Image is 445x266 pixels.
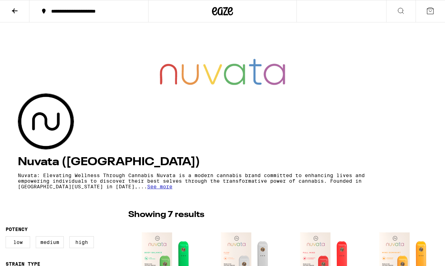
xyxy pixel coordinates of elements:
[18,94,74,149] img: Nuvata (CA) logo
[18,173,365,189] p: Nuvata: Elevating Wellness Through Cannabis Nuvata is a modern cannabis brand committed to enhanc...
[69,236,94,248] label: High
[147,184,172,189] span: See more
[128,209,204,221] p: Showing 7 results
[18,156,427,168] h4: Nuvata ([GEOGRAPHIC_DATA])
[6,236,30,248] label: Low
[6,226,28,232] legend: Potency
[36,236,64,248] label: Medium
